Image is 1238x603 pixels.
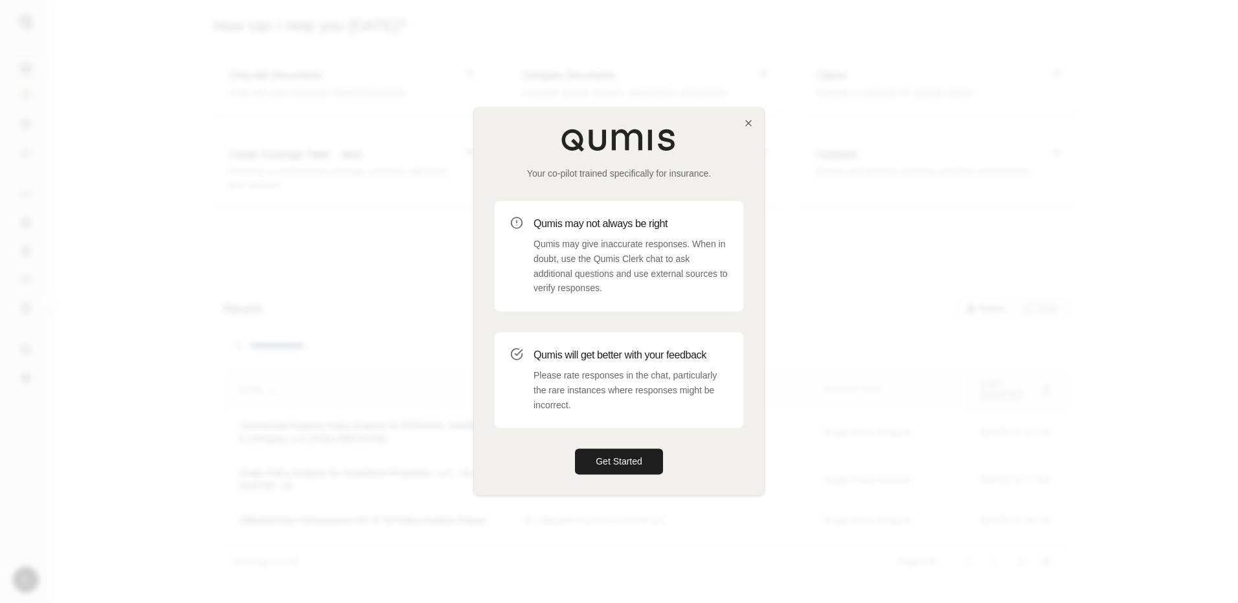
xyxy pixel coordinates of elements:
[534,368,728,412] p: Please rate responses in the chat, particularly the rare instances where responses might be incor...
[534,347,728,363] h3: Qumis will get better with your feedback
[561,128,677,151] img: Qumis Logo
[575,449,663,475] button: Get Started
[534,216,728,232] h3: Qumis may not always be right
[534,237,728,296] p: Qumis may give inaccurate responses. When in doubt, use the Qumis Clerk chat to ask additional qu...
[495,167,743,180] p: Your co-pilot trained specifically for insurance.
